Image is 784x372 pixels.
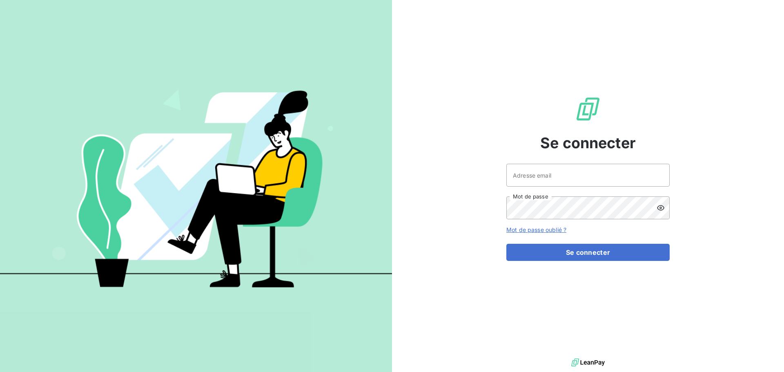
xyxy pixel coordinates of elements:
a: Mot de passe oublié ? [506,226,566,233]
button: Se connecter [506,244,670,261]
input: placeholder [506,164,670,187]
img: logo [571,356,605,369]
span: Se connecter [540,132,636,154]
img: Logo LeanPay [575,96,601,122]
